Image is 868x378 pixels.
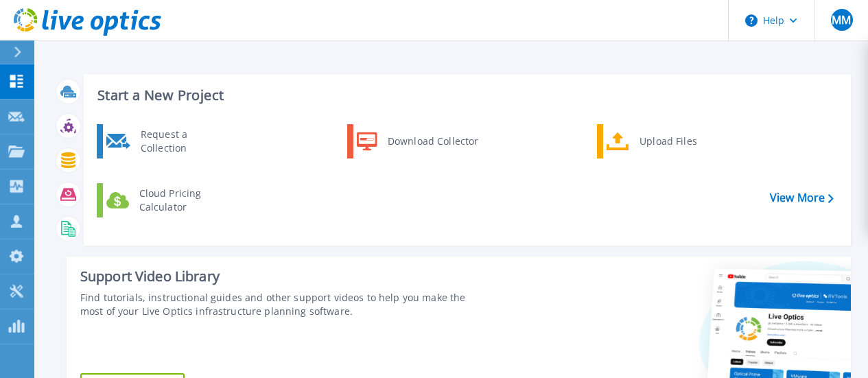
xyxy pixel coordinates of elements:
div: Find tutorials, instructional guides and other support videos to help you make the most of your L... [80,291,488,318]
div: Cloud Pricing Calculator [132,187,234,214]
div: Upload Files [633,128,734,155]
a: Download Collector [347,124,488,158]
a: Request a Collection [97,124,237,158]
a: Cloud Pricing Calculator [97,183,237,217]
h3: Start a New Project [97,88,833,103]
a: View More [770,191,834,204]
div: Download Collector [381,128,484,155]
div: Support Video Library [80,268,488,285]
a: Upload Files [597,124,738,158]
div: Request a Collection [134,128,234,155]
span: MM [832,14,851,25]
